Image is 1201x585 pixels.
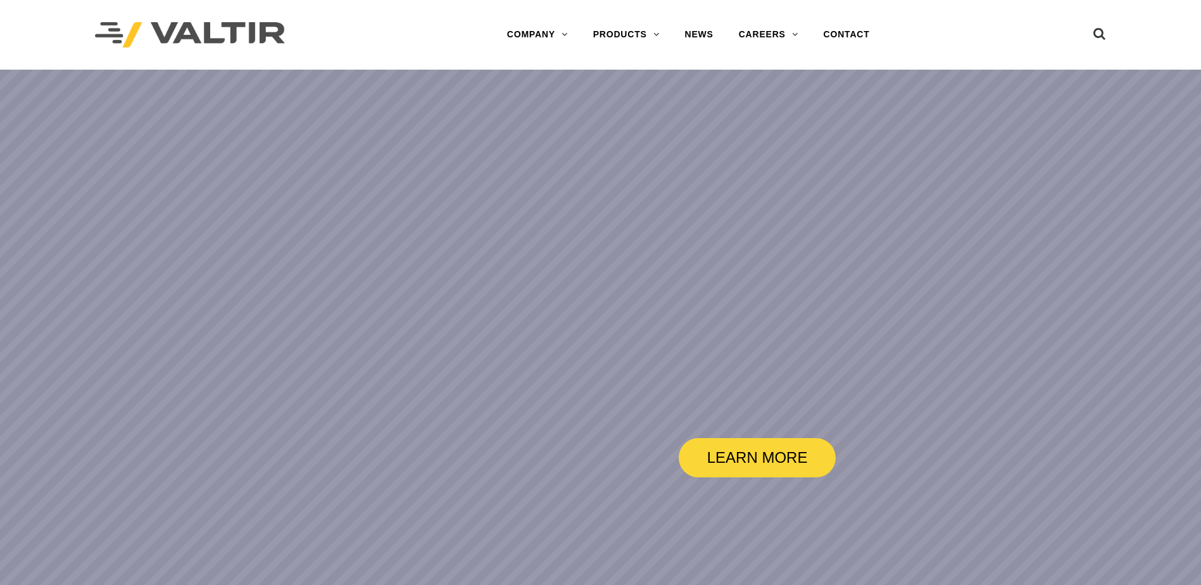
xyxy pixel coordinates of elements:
img: Valtir [95,22,285,48]
a: CONTACT [811,22,883,47]
a: LEARN MORE [679,438,836,477]
a: PRODUCTS [581,22,672,47]
a: CAREERS [726,22,811,47]
a: NEWS [672,22,726,47]
a: COMPANY [494,22,581,47]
